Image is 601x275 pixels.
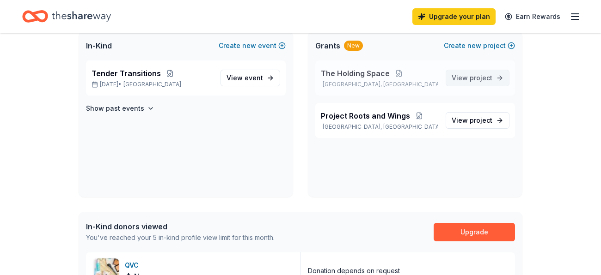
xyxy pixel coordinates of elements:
button: Createnewproject [444,40,515,51]
span: event [245,74,263,82]
span: project [470,116,492,124]
h4: Show past events [86,103,144,114]
span: Project Roots and Wings [321,110,410,121]
span: new [242,40,256,51]
div: In-Kind donors viewed [86,221,275,232]
span: Tender Transitions [92,68,161,79]
span: project [470,74,492,82]
span: View [452,115,492,126]
span: In-Kind [86,40,112,51]
p: [GEOGRAPHIC_DATA], [GEOGRAPHIC_DATA] [321,81,438,88]
span: View [227,72,263,84]
div: New [344,41,363,51]
a: Upgrade [434,223,515,241]
p: [GEOGRAPHIC_DATA], [GEOGRAPHIC_DATA] [321,123,438,131]
a: View project [446,70,509,86]
button: Show past events [86,103,154,114]
a: Upgrade your plan [412,8,496,25]
a: Home [22,6,111,27]
a: View project [446,112,509,129]
button: Createnewevent [219,40,286,51]
span: new [467,40,481,51]
div: QVC [125,260,149,271]
span: Grants [315,40,340,51]
p: [DATE] • [92,81,213,88]
span: The Holding Space [321,68,390,79]
a: View event [221,70,280,86]
span: [GEOGRAPHIC_DATA] [123,81,181,88]
a: Earn Rewards [499,8,566,25]
span: View [452,72,492,84]
div: You've reached your 5 in-kind profile view limit for this month. [86,232,275,243]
